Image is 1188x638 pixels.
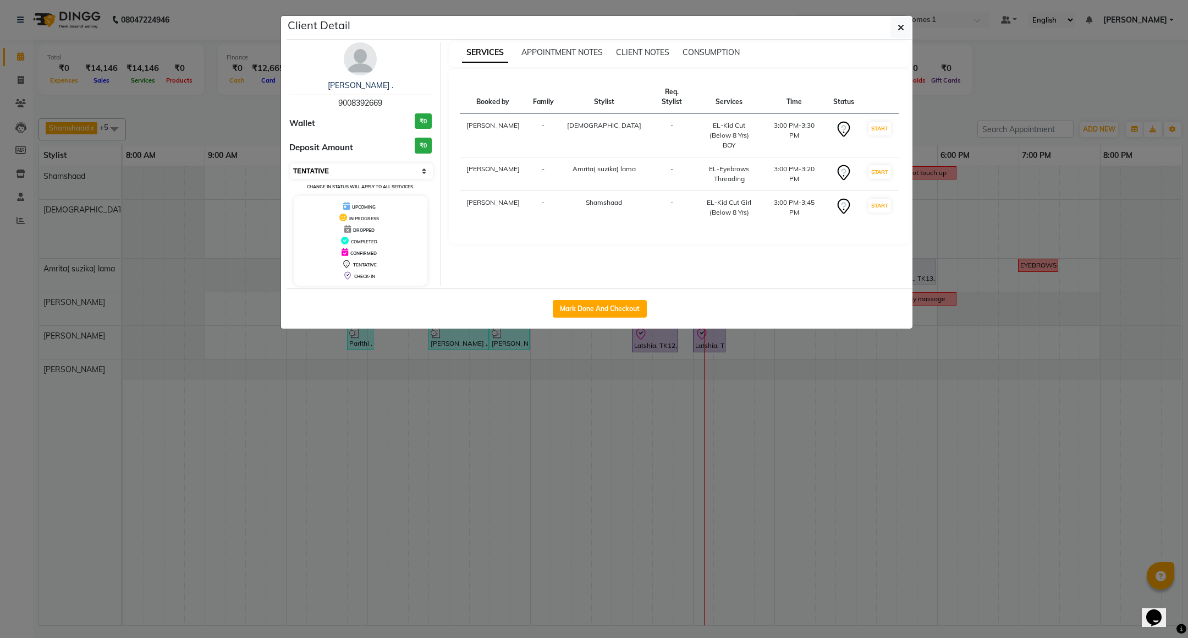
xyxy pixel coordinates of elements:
[616,47,669,57] span: CLIENT NOTES
[415,113,432,129] h3: ₹0
[350,250,377,256] span: CONFIRMED
[868,122,891,135] button: START
[703,198,755,217] div: EL-Kid Cut Girl (Below 8 Yrs)
[648,191,696,225] td: -
[354,274,375,279] span: CHECK-IN
[762,80,827,114] th: Time
[648,114,696,157] td: -
[703,121,755,150] div: EL-Kid Cut (Below 8 Yrs) BOY
[352,204,376,210] span: UPCOMING
[553,300,647,318] button: Mark Done And Checkout
[338,98,382,108] span: 9008392669
[762,191,827,225] td: 3:00 PM-3:45 PM
[762,157,827,191] td: 3:00 PM-3:20 PM
[289,141,353,154] span: Deposit Amount
[288,17,350,34] h5: Client Detail
[526,191,560,225] td: -
[1142,594,1177,627] iframe: chat widget
[648,157,696,191] td: -
[353,262,377,268] span: TENTATIVE
[462,43,508,63] span: SERVICES
[868,199,891,212] button: START
[526,80,560,114] th: Family
[586,198,622,206] span: Shamshaad
[648,80,696,114] th: Req. Stylist
[289,117,315,130] span: Wallet
[460,114,526,157] td: [PERSON_NAME]
[573,165,636,173] span: Amrita( suzika) lama
[703,164,755,184] div: EL-Eyebrows Threading
[827,80,861,114] th: Status
[328,80,393,90] a: [PERSON_NAME] .
[868,165,891,179] button: START
[460,157,526,191] td: [PERSON_NAME]
[349,216,379,221] span: IN PROGRESS
[415,138,432,154] h3: ₹0
[526,157,560,191] td: -
[560,80,648,114] th: Stylist
[683,47,740,57] span: CONSUMPTION
[307,184,414,189] small: Change in status will apply to all services.
[460,80,526,114] th: Booked by
[696,80,762,114] th: Services
[762,114,827,157] td: 3:00 PM-3:30 PM
[567,121,641,129] span: [DEMOGRAPHIC_DATA]
[353,227,375,233] span: DROPPED
[521,47,603,57] span: APPOINTMENT NOTES
[460,191,526,225] td: [PERSON_NAME]
[526,114,560,157] td: -
[351,239,377,244] span: COMPLETED
[344,42,377,75] img: avatar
